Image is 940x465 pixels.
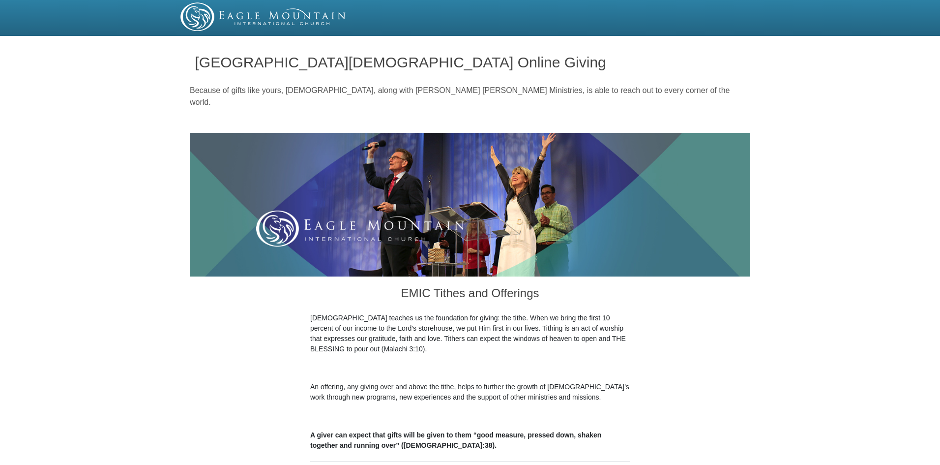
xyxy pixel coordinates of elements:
h1: [GEOGRAPHIC_DATA][DEMOGRAPHIC_DATA] Online Giving [195,54,745,70]
b: A giver can expect that gifts will be given to them “good measure, pressed down, shaken together ... [310,431,601,449]
p: Because of gifts like yours, [DEMOGRAPHIC_DATA], along with [PERSON_NAME] [PERSON_NAME] Ministrie... [190,85,750,108]
p: [DEMOGRAPHIC_DATA] teaches us the foundation for giving: the tithe. When we bring the first 10 pe... [310,313,630,354]
img: EMIC [180,2,347,31]
h3: EMIC Tithes and Offerings [310,277,630,313]
p: An offering, any giving over and above the tithe, helps to further the growth of [DEMOGRAPHIC_DAT... [310,382,630,403]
